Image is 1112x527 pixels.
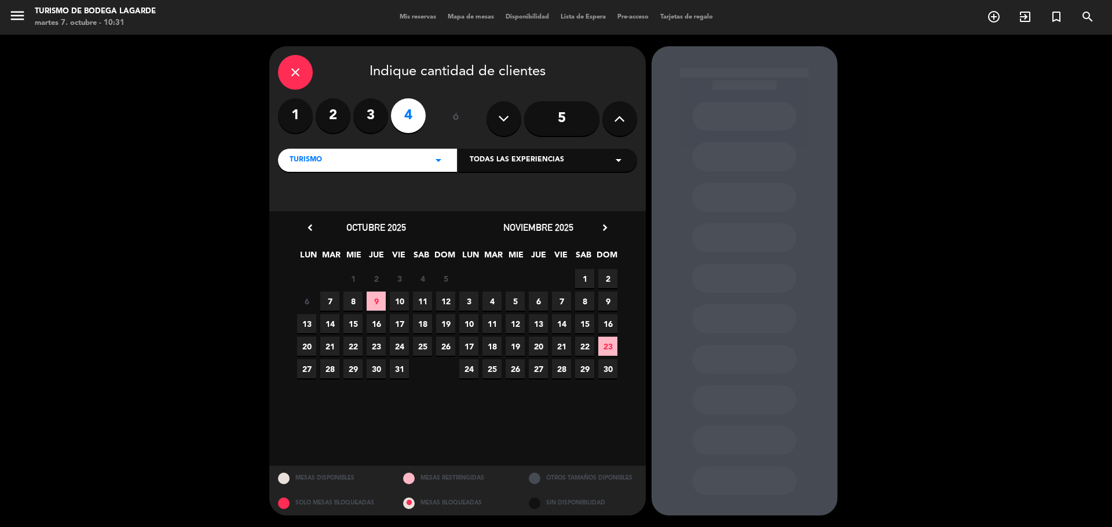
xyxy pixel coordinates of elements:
[343,359,363,378] span: 29
[316,98,350,133] label: 2
[367,359,386,378] span: 30
[290,154,322,166] span: TURISMO
[343,292,363,311] span: 8
[9,7,26,24] i: menu
[506,337,525,356] span: 19
[470,154,564,166] span: Todas las experiencias
[459,314,478,333] span: 10
[598,359,617,378] span: 30
[391,98,426,133] label: 4
[612,153,625,167] i: arrow_drop_down
[529,292,548,311] span: 6
[654,14,719,20] span: Tarjetas de regalo
[413,337,432,356] span: 25
[597,248,616,267] span: DOM
[344,248,363,267] span: MIE
[288,65,302,79] i: close
[436,269,455,288] span: 5
[551,248,570,267] span: VIE
[390,292,409,311] span: 10
[459,359,478,378] span: 24
[484,248,503,267] span: MAR
[599,222,611,234] i: chevron_right
[389,248,408,267] span: VIE
[1049,10,1063,24] i: turned_in_not
[437,98,475,139] div: ó
[598,269,617,288] span: 2
[506,248,525,267] span: MIE
[353,98,388,133] label: 3
[367,269,386,288] span: 2
[459,337,478,356] span: 17
[529,314,548,333] span: 13
[598,292,617,311] span: 9
[500,14,555,20] span: Disponibilidad
[297,292,316,311] span: 6
[320,359,339,378] span: 28
[413,314,432,333] span: 18
[459,292,478,311] span: 3
[346,222,406,233] span: octubre 2025
[304,222,316,234] i: chevron_left
[1081,10,1095,24] i: search
[431,153,445,167] i: arrow_drop_down
[390,269,409,288] span: 3
[35,6,156,17] div: Turismo de Bodega Lagarde
[394,466,520,491] div: MESAS RESTRINGIDAS
[461,248,480,267] span: LUN
[482,314,502,333] span: 11
[367,292,386,311] span: 9
[575,292,594,311] span: 8
[575,337,594,356] span: 22
[343,269,363,288] span: 1
[503,222,573,233] span: noviembre 2025
[520,491,646,515] div: SIN DISPONIBILIDAD
[506,359,525,378] span: 26
[299,248,318,267] span: LUN
[390,359,409,378] span: 31
[320,337,339,356] span: 21
[987,10,1001,24] i: add_circle_outline
[506,292,525,311] span: 5
[482,337,502,356] span: 18
[436,292,455,311] span: 12
[343,314,363,333] span: 15
[529,359,548,378] span: 27
[598,337,617,356] span: 23
[442,14,500,20] span: Mapa de mesas
[269,491,395,515] div: SOLO MESAS BLOQUEADAS
[575,359,594,378] span: 29
[35,17,156,29] div: martes 7. octubre - 10:31
[343,337,363,356] span: 22
[529,337,548,356] span: 20
[436,314,455,333] span: 19
[320,292,339,311] span: 7
[413,292,432,311] span: 11
[367,248,386,267] span: JUE
[297,314,316,333] span: 13
[520,466,646,491] div: OTROS TAMAÑOS DIPONIBLES
[482,359,502,378] span: 25
[434,248,453,267] span: DOM
[575,269,594,288] span: 1
[278,98,313,133] label: 1
[412,248,431,267] span: SAB
[390,337,409,356] span: 24
[413,269,432,288] span: 4
[436,337,455,356] span: 26
[555,14,612,20] span: Lista de Espera
[269,466,395,491] div: MESAS DISPONIBLES
[552,314,571,333] span: 14
[552,359,571,378] span: 28
[278,55,637,90] div: Indique cantidad de clientes
[552,337,571,356] span: 21
[598,314,617,333] span: 16
[612,14,654,20] span: Pre-acceso
[390,314,409,333] span: 17
[506,314,525,333] span: 12
[394,491,520,515] div: MESAS BLOQUEADAS
[9,7,26,28] button: menu
[394,14,442,20] span: Mis reservas
[529,248,548,267] span: JUE
[321,248,341,267] span: MAR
